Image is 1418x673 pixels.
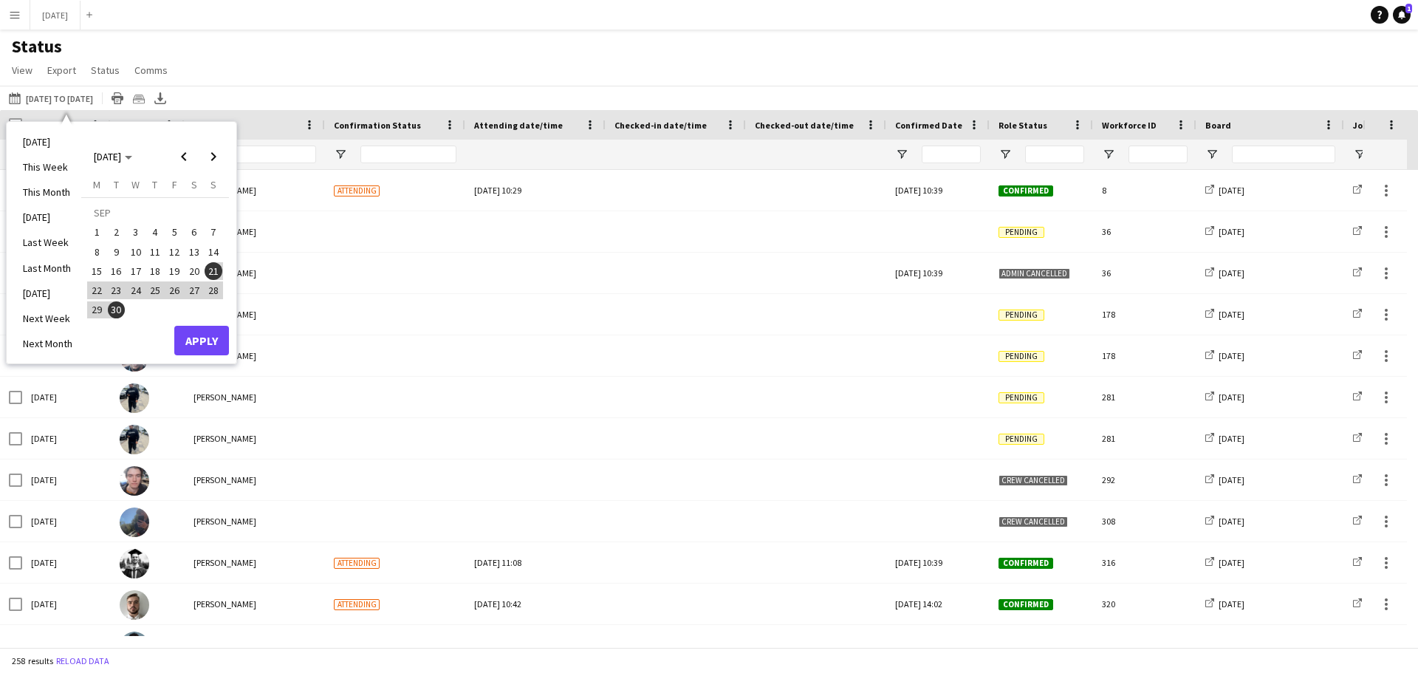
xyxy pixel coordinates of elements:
div: [DATE] [22,542,111,583]
span: 3 [127,224,145,242]
div: 178 [1093,294,1196,335]
button: Apply [174,326,229,355]
span: 17 [127,262,145,280]
button: 01-09-2025 [87,222,106,242]
button: 21-09-2025 [204,262,223,281]
button: 17-09-2025 [126,262,145,281]
button: 07-09-2025 [204,222,223,242]
button: 25-09-2025 [145,281,165,300]
span: S [191,178,197,191]
li: [DATE] [14,205,81,230]
a: Comms [129,61,174,80]
button: 15-09-2025 [87,262,106,281]
button: Open Filter Menu [334,148,347,161]
span: 29 [88,301,106,319]
span: [PERSON_NAME] [193,392,256,403]
span: Role Status [999,120,1047,131]
span: Admin cancelled [999,268,1070,279]
span: Attending [334,558,380,569]
div: [DATE] [22,501,111,542]
div: 292 [1093,460,1196,500]
button: 23-09-2025 [106,281,126,300]
div: 281 [1093,377,1196,417]
button: 26-09-2025 [165,281,184,300]
li: This Week [14,154,81,180]
a: [DATE] [1205,598,1244,609]
img: George Warren [120,632,149,661]
span: 4 [146,224,164,242]
a: [DATE] [1205,350,1244,361]
span: Job Title [1353,120,1391,131]
span: 1 [88,224,106,242]
li: Next Week [14,306,81,331]
span: Confirmed Date [895,120,962,131]
a: View [6,61,38,80]
span: 13 [185,243,203,261]
span: Pending [999,310,1044,321]
span: Pending [999,392,1044,403]
button: Open Filter Menu [1353,148,1366,161]
span: 22 [88,281,106,299]
span: Checked-out date/time [755,120,854,131]
span: 14 [205,243,222,261]
span: [DATE] [1219,474,1244,485]
div: 322 [1093,625,1196,666]
span: 19 [165,262,183,280]
a: Export [41,61,82,80]
span: [PERSON_NAME] [193,433,256,444]
button: 04-09-2025 [145,222,165,242]
a: [DATE] [1205,267,1244,279]
img: Ben Connor [120,425,149,454]
div: [DATE] [22,418,111,459]
span: 28 [205,281,222,299]
button: 30-09-2025 [106,300,126,319]
span: 15 [88,262,106,280]
button: 08-09-2025 [87,242,106,262]
span: [PERSON_NAME] [193,516,256,527]
li: [DATE] [14,281,81,306]
img: Benji Crossley [120,590,149,620]
span: Confirmed [999,558,1053,569]
button: [DATE] [30,1,81,30]
input: Confirmed Date Filter Input [922,146,981,163]
span: 23 [108,281,126,299]
input: Board Filter Input [1232,146,1335,163]
span: Attending [334,185,380,197]
div: [DATE] [22,460,111,500]
span: 10 [127,243,145,261]
button: 19-09-2025 [165,262,184,281]
span: T [114,178,119,191]
button: 10-09-2025 [126,242,145,262]
span: T [152,178,157,191]
img: Ben Connor [120,383,149,413]
span: Board [1205,120,1231,131]
li: [DATE] [14,129,81,154]
button: 18-09-2025 [145,262,165,281]
span: 5 [165,224,183,242]
a: [DATE] [1205,226,1244,237]
div: [DATE] 10:39 [886,542,990,583]
span: 27 [185,281,203,299]
div: [DATE] 11:08 [474,542,597,583]
button: Open Filter Menu [895,148,908,161]
button: 03-09-2025 [126,222,145,242]
span: 7 [205,224,222,242]
app-action-btn: Export XLSX [151,89,169,107]
a: [DATE] [1205,433,1244,444]
span: Name [193,120,217,131]
span: Export [47,64,76,77]
app-action-btn: Print [109,89,126,107]
span: [PERSON_NAME] [193,557,256,568]
button: 29-09-2025 [87,300,106,319]
button: 20-09-2025 [184,262,203,281]
span: [DATE] [1219,598,1244,609]
button: 13-09-2025 [184,242,203,262]
span: Pending [999,351,1044,362]
div: 316 [1093,542,1196,583]
span: [DATE] [1219,516,1244,527]
app-action-btn: Crew files as ZIP [130,89,148,107]
img: Dawson Hyde [120,508,149,537]
span: 24 [127,281,145,299]
span: Checked-in date/time [614,120,707,131]
div: 36 [1093,211,1196,252]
